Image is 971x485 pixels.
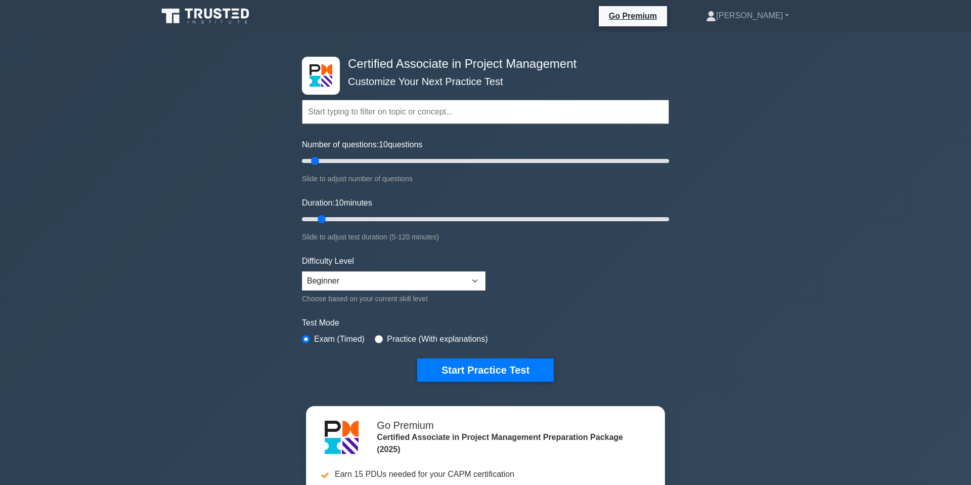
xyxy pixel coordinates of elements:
div: Slide to adjust number of questions [302,173,669,185]
a: [PERSON_NAME] [682,6,813,26]
button: Start Practice Test [417,358,554,382]
span: 10 [379,140,388,149]
input: Start typing to filter on topic or concept... [302,100,669,124]
label: Duration: minutes [302,197,372,209]
label: Test Mode [302,317,669,329]
span: 10 [335,198,344,207]
label: Practice (With explanations) [387,333,488,345]
label: Difficulty Level [302,255,354,267]
div: Slide to adjust test duration (5-120 minutes) [302,231,669,243]
div: Choose based on your current skill level [302,293,485,305]
h4: Certified Associate in Project Management [344,57,620,71]
a: Go Premium [603,10,663,22]
label: Exam (Timed) [314,333,365,345]
label: Number of questions: questions [302,139,422,151]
